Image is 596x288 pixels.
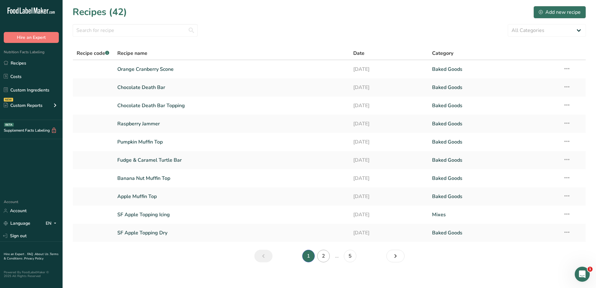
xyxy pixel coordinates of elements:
a: [DATE] [353,63,425,76]
a: [DATE] [353,172,425,185]
div: BETA [4,123,14,127]
a: [DATE] [353,208,425,221]
div: Custom Reports [4,102,43,109]
a: Chocolate Death Bar [117,81,346,94]
span: Category [432,50,453,57]
div: Powered By FoodLabelMaker © 2025 All Rights Reserved [4,270,59,278]
a: Fudge & Caramel Turtle Bar [117,154,346,167]
span: Recipe code [77,50,109,57]
div: Add new recipe [539,8,581,16]
a: [DATE] [353,226,425,239]
a: Orange Cranberry Scone [117,63,346,76]
button: Add new recipe [533,6,586,18]
a: SF Apple Topping Dry [117,226,346,239]
h1: Recipes (42) [73,5,127,19]
a: Privacy Policy [24,256,43,261]
a: Baked Goods [432,117,556,130]
a: [DATE] [353,81,425,94]
a: Terms & Conditions . [4,252,59,261]
a: [DATE] [353,117,425,130]
span: Recipe name [117,50,147,57]
a: Chocolate Death Bar Topping [117,99,346,112]
a: FAQ . [27,252,35,256]
input: Search for recipe [73,24,198,37]
a: Baked Goods [432,226,556,239]
span: Date [353,50,364,57]
a: Baked Goods [432,81,556,94]
a: SF Apple Topping Icing [117,208,346,221]
div: EN [46,220,59,227]
span: 1 [588,267,593,272]
a: Baked Goods [432,135,556,149]
a: Page 2. [317,250,330,262]
a: Raspberry Jammer [117,117,346,130]
a: [DATE] [353,190,425,203]
a: Baked Goods [432,154,556,167]
a: Baked Goods [432,190,556,203]
a: Baked Goods [432,63,556,76]
a: [DATE] [353,154,425,167]
a: Hire an Expert . [4,252,26,256]
a: Next page [386,250,405,262]
a: [DATE] [353,99,425,112]
a: About Us . [35,252,50,256]
a: Previous page [254,250,273,262]
a: Language [4,218,30,229]
button: Hire an Expert [4,32,59,43]
div: NEW [4,98,13,102]
a: [DATE] [353,135,425,149]
a: Baked Goods [432,172,556,185]
a: Banana Nut Muffin Top [117,172,346,185]
iframe: Intercom live chat [575,267,590,282]
a: Pumpkin Muffin Top [117,135,346,149]
a: Apple Muffin Top [117,190,346,203]
a: Page 5. [344,250,356,262]
a: Baked Goods [432,99,556,112]
a: Mixes [432,208,556,221]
